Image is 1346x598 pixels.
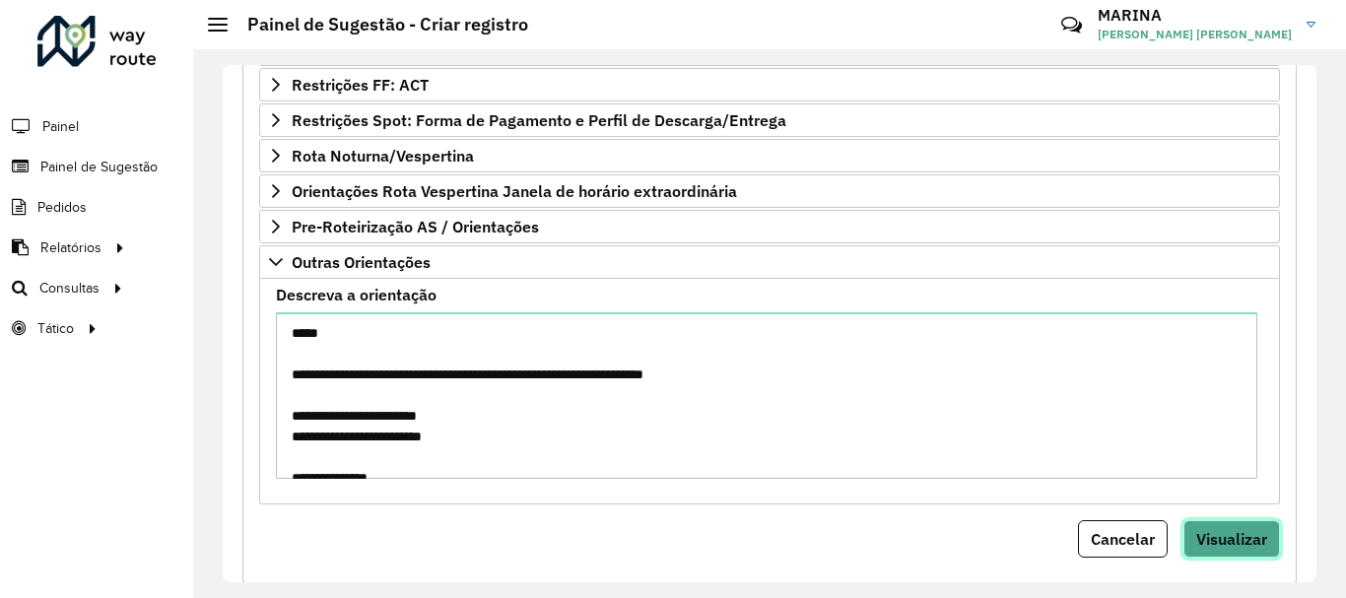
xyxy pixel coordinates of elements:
[292,77,429,93] span: Restrições FF: ACT
[292,219,539,234] span: Pre-Roteirização AS / Orientações
[1050,4,1093,46] a: Contato Rápido
[228,14,528,35] h2: Painel de Sugestão - Criar registro
[276,283,437,306] label: Descreva a orientação
[42,116,79,137] span: Painel
[37,318,74,339] span: Tático
[1078,520,1168,558] button: Cancelar
[259,68,1280,101] a: Restrições FF: ACT
[40,157,158,177] span: Painel de Sugestão
[259,139,1280,172] a: Rota Noturna/Vespertina
[292,112,786,128] span: Restrições Spot: Forma de Pagamento e Perfil de Descarga/Entrega
[292,183,737,199] span: Orientações Rota Vespertina Janela de horário extraordinária
[292,148,474,164] span: Rota Noturna/Vespertina
[1098,6,1292,25] h3: MARINA
[292,254,431,270] span: Outras Orientações
[37,197,87,218] span: Pedidos
[1183,520,1280,558] button: Visualizar
[1196,529,1267,549] span: Visualizar
[40,237,101,258] span: Relatórios
[259,103,1280,137] a: Restrições Spot: Forma de Pagamento e Perfil de Descarga/Entrega
[1098,26,1292,43] span: [PERSON_NAME] [PERSON_NAME]
[259,279,1280,504] div: Outras Orientações
[259,245,1280,279] a: Outras Orientações
[259,210,1280,243] a: Pre-Roteirização AS / Orientações
[39,278,100,299] span: Consultas
[1091,529,1155,549] span: Cancelar
[259,174,1280,208] a: Orientações Rota Vespertina Janela de horário extraordinária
